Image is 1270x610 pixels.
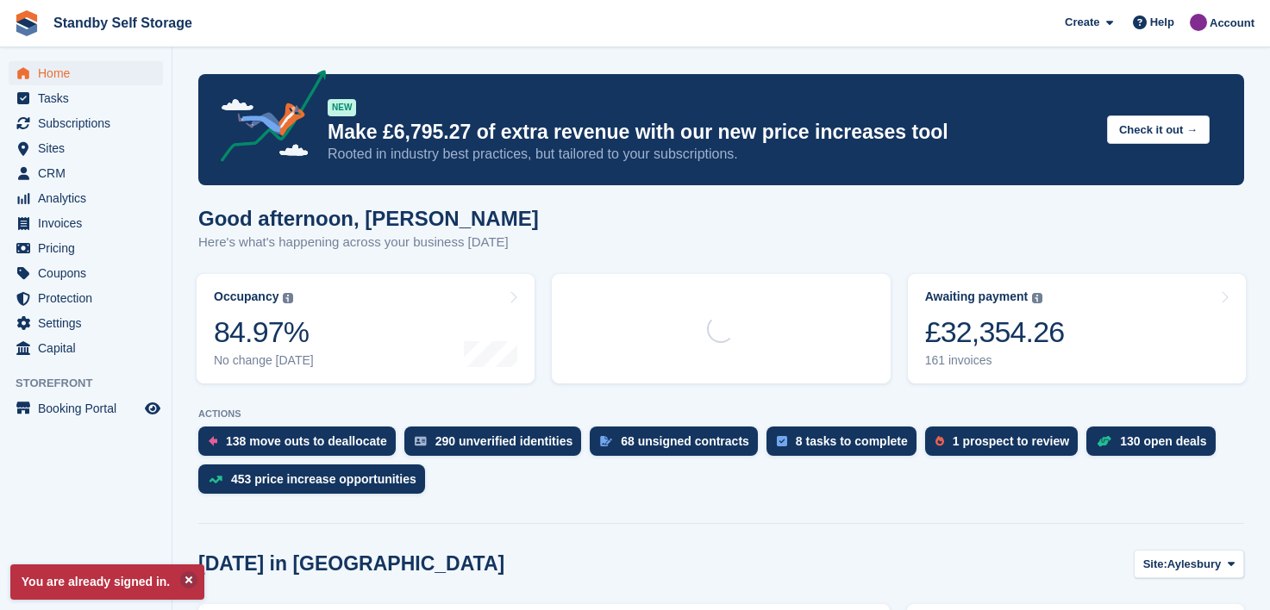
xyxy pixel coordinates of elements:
[925,426,1086,464] a: 1 prospect to review
[38,111,141,135] span: Subscriptions
[38,211,141,235] span: Invoices
[142,398,163,419] a: Preview store
[9,211,163,235] a: menu
[796,434,908,448] div: 8 tasks to complete
[198,426,404,464] a: 138 move outs to deallocate
[214,289,278,304] div: Occupancy
[198,552,504,576] h2: [DATE] in [GEOGRAPHIC_DATA]
[38,261,141,285] span: Coupons
[9,136,163,160] a: menu
[415,436,427,446] img: verify_identity-adf6edd0f0f0b5bbfe63781bf79b02c33cf7c696d77639b501bdc392416b5a36.svg
[198,207,539,230] h1: Good afternoon, [PERSON_NAME]
[38,336,141,360] span: Capital
[9,286,163,310] a: menu
[9,336,163,360] a: menu
[38,161,141,185] span: CRM
[328,99,356,116] div: NEW
[9,396,163,420] a: menu
[198,408,1244,420] p: ACTIONS
[38,311,141,335] span: Settings
[590,426,766,464] a: 68 unsigned contracts
[283,293,293,303] img: icon-info-grey-7440780725fd019a000dd9b08b2336e03edf1995a4989e88bcd33f0948082b44.svg
[1134,550,1244,578] button: Site: Aylesbury
[1143,556,1167,573] span: Site:
[9,161,163,185] a: menu
[328,145,1093,164] p: Rooted in industry best practices, but tailored to your subscriptions.
[214,353,314,368] div: No change [DATE]
[404,426,591,464] a: 290 unverified identities
[777,436,787,446] img: task-75834270c22a3079a89374b754ae025e5fb1db73e45f91037f5363f120a921f8.svg
[1190,14,1207,31] img: Sue Ford
[1107,115,1210,144] button: Check it out →
[1086,426,1223,464] a: 130 open deals
[9,311,163,335] a: menu
[935,436,944,446] img: prospect-51fa495bee0391a8d652442698ab0144808aea92771e9ea1ae160a38d050c398.svg
[38,186,141,210] span: Analytics
[38,61,141,85] span: Home
[600,436,612,446] img: contract_signature_icon-13c848040528278c33f63329250d36e43548de30e8caae1d1a13099fd9432cc5.svg
[206,70,327,168] img: price-adjustments-announcement-icon-8257ccfd72463d97f412b2fc003d46551f7dbcb40ab6d574587a9cd5c0d94...
[197,274,535,383] a: Occupancy 84.97% No change [DATE]
[9,236,163,260] a: menu
[1032,293,1042,303] img: icon-info-grey-7440780725fd019a000dd9b08b2336e03edf1995a4989e88bcd33f0948082b44.svg
[1167,556,1221,573] span: Aylesbury
[908,274,1246,383] a: Awaiting payment £32,354.26 161 invoices
[953,434,1069,448] div: 1 prospect to review
[214,314,314,350] div: 84.97%
[1150,14,1174,31] span: Help
[328,120,1093,145] p: Make £6,795.27 of extra revenue with our new price increases tool
[766,426,925,464] a: 8 tasks to complete
[226,434,387,448] div: 138 move outs to deallocate
[9,86,163,110] a: menu
[47,9,199,37] a: Standby Self Storage
[925,353,1065,368] div: 161 invoices
[9,186,163,210] a: menu
[1065,14,1099,31] span: Create
[14,10,40,36] img: stora-icon-8386f47178a22dfd0bd8f6a31ec36ba5ce8667c1dd55bd0f319d3a0aa187defe.svg
[925,314,1065,350] div: £32,354.26
[1210,15,1254,32] span: Account
[38,396,141,420] span: Booking Portal
[435,434,573,448] div: 290 unverified identities
[925,289,1029,304] div: Awaiting payment
[9,111,163,135] a: menu
[209,476,222,483] img: price_increase_opportunities-93ffe204e8149a01c8c9dc8f82e8f89637d9d84a8eef4429ea346261dce0b2c0.svg
[10,564,204,600] p: You are already signed in.
[1097,435,1111,447] img: deal-1b604bf984904fb50ccaf53a9ad4b4a5d6e5aea283cecdc64d6e3604feb123c2.svg
[16,375,172,392] span: Storefront
[209,436,217,446] img: move_outs_to_deallocate_icon-f764333ba52eb49d3ac5e1228854f67142a1ed5810a6f6cc68b1a99e826820c5.svg
[9,61,163,85] a: menu
[198,464,434,502] a: 453 price increase opportunities
[621,434,749,448] div: 68 unsigned contracts
[9,261,163,285] a: menu
[1120,434,1206,448] div: 130 open deals
[38,236,141,260] span: Pricing
[38,136,141,160] span: Sites
[38,286,141,310] span: Protection
[38,86,141,110] span: Tasks
[231,472,416,486] div: 453 price increase opportunities
[198,233,539,252] p: Here's what's happening across your business [DATE]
